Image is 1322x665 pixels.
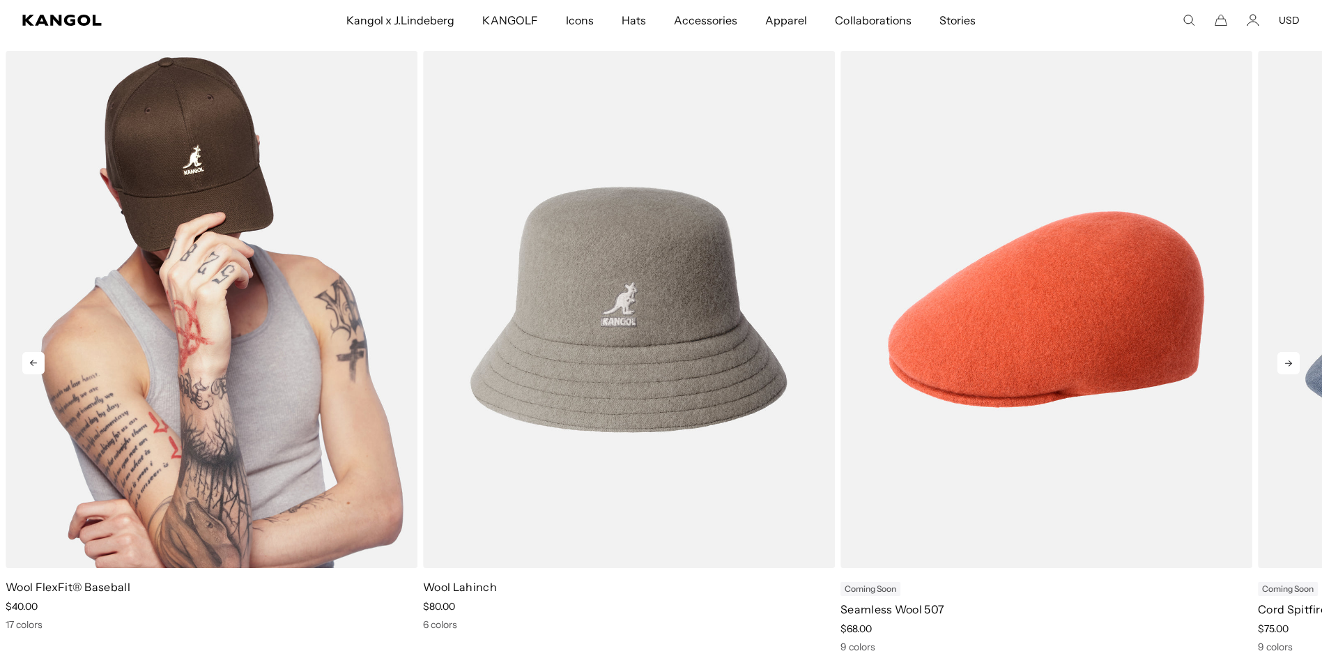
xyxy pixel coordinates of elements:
[6,51,417,568] img: brown
[840,51,1252,568] img: color-coral-flame
[1215,14,1227,26] button: Cart
[423,51,835,568] img: color-warm-grey
[423,618,835,631] div: 6 colors
[417,51,835,653] div: 8 of 11
[1247,14,1259,26] a: Account
[840,622,872,635] span: $68.00
[1258,622,1289,635] span: $75.00
[1279,14,1300,26] button: USD
[423,579,835,595] p: Wool Lahinch
[22,15,229,26] a: Kangol
[835,51,1252,653] div: 9 of 11
[840,641,1252,653] div: 9 colors
[6,579,417,595] p: Wool FlexFit® Baseball
[840,602,1252,617] p: Seamless Wool 507
[1258,582,1318,596] div: Coming Soon
[1183,14,1195,26] summary: Search here
[6,600,38,613] span: $40.00
[423,600,455,613] span: $80.00
[840,582,900,596] div: Coming Soon
[6,618,417,631] div: 17 colors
